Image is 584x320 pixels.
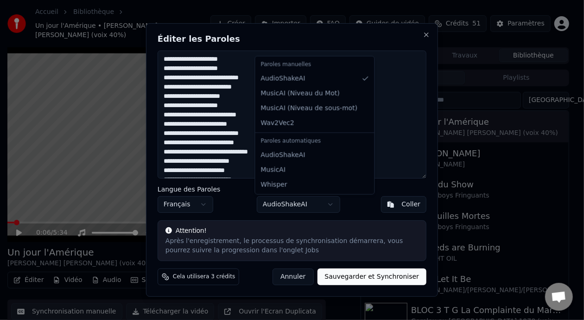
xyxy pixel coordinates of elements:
[261,89,340,98] span: MusicAI ( Niveau du Mot )
[261,150,305,160] span: AudioShakeAI
[261,165,286,174] span: MusicAI
[257,58,373,71] div: Paroles manuelles
[261,119,294,128] span: Wav2Vec2
[261,104,358,113] span: MusicAI ( Niveau de sous-mot )
[261,74,305,83] span: AudioShakeAI
[257,135,373,148] div: Paroles automatiques
[261,180,287,189] span: Whisper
